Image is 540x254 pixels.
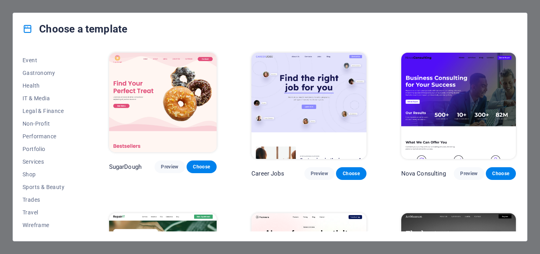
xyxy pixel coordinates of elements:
span: Preview [161,164,178,170]
span: Choose [193,164,210,170]
button: Preview [454,167,484,180]
span: Trades [23,197,74,203]
h4: Choose a template [23,23,127,35]
button: Portfolio [23,143,74,155]
img: Career Jobs [251,53,366,159]
span: Choose [342,170,360,177]
span: Event [23,57,74,63]
span: Gastronomy [23,70,74,76]
button: IT & Media [23,92,74,105]
button: Performance [23,130,74,143]
span: Preview [311,170,328,177]
button: Sports & Beauty [23,181,74,193]
button: Wireframe [23,219,74,231]
button: Trades [23,193,74,206]
button: Choose [486,167,516,180]
button: Preview [155,160,185,173]
button: Legal & Finance [23,105,74,117]
p: Nova Consulting [401,170,446,178]
span: Travel [23,209,74,216]
button: Choose [187,160,217,173]
button: Choose [336,167,366,180]
button: Non-Profit [23,117,74,130]
span: Preview [460,170,478,177]
button: Services [23,155,74,168]
button: Shop [23,168,74,181]
p: Career Jobs [251,170,284,178]
span: Health [23,82,74,89]
img: SugarDough [109,53,217,152]
span: Shop [23,171,74,178]
span: Wireframe [23,222,74,228]
span: IT & Media [23,95,74,101]
img: Nova Consulting [401,53,516,159]
span: Legal & Finance [23,108,74,114]
button: Health [23,79,74,92]
span: Services [23,159,74,165]
span: Performance [23,133,74,139]
p: SugarDough [109,163,142,171]
span: Non-Profit [23,120,74,127]
span: Choose [492,170,510,177]
span: Portfolio [23,146,74,152]
button: Event [23,54,74,67]
button: Preview [304,167,334,180]
span: Sports & Beauty [23,184,74,190]
button: Gastronomy [23,67,74,79]
button: Travel [23,206,74,219]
